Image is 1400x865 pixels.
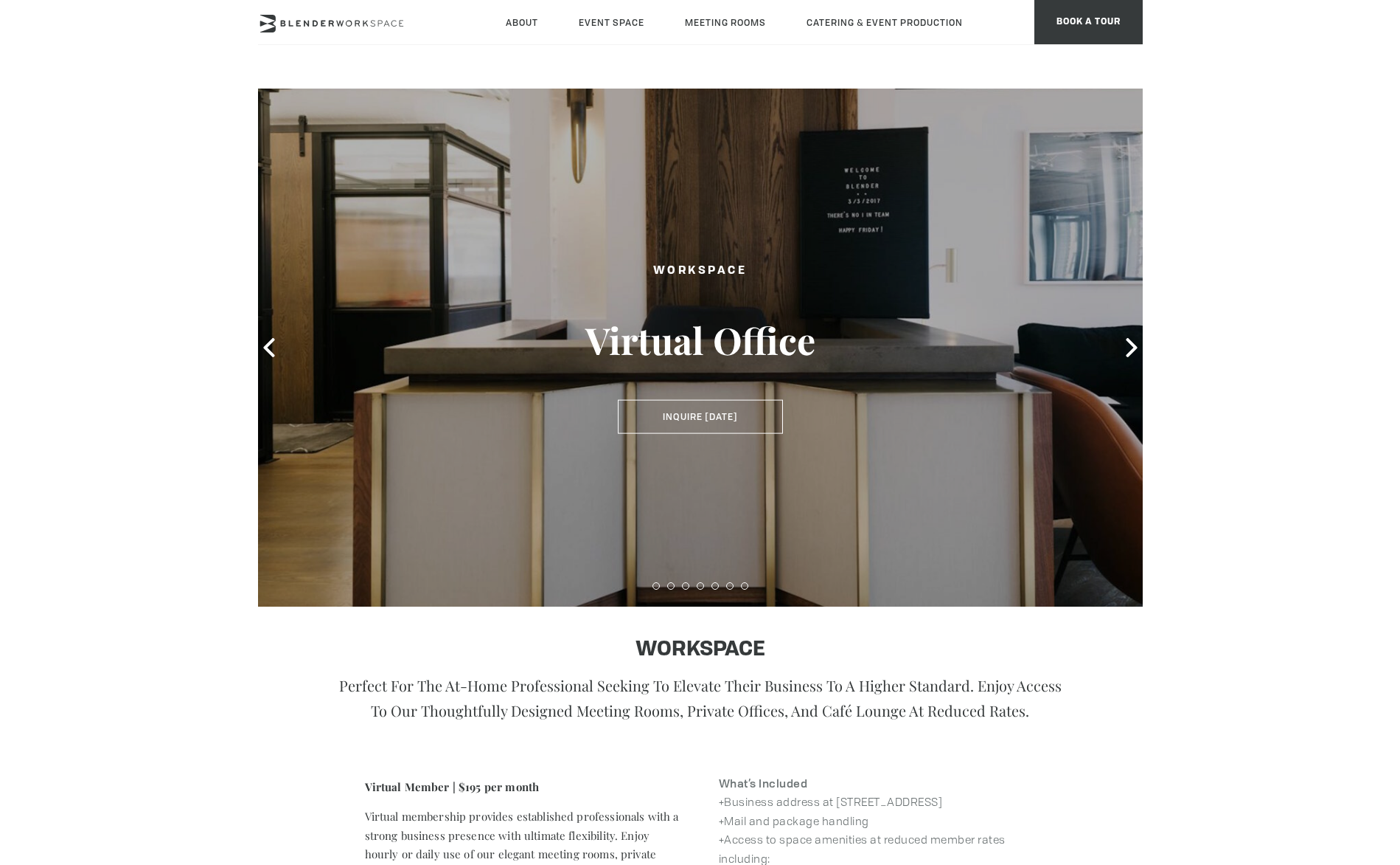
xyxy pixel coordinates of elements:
p: WORKSPACE [332,636,1069,664]
strong: What’s Included [719,776,808,790]
p: Perfect for the at-home professional seeking to elevate their business to a higher standard. Enjo... [332,673,1069,723]
button: Inquire [DATE] [618,400,783,434]
strong: Virtual Member | $195 per month [365,779,540,794]
a: Inquire [DATE] [618,407,783,423]
h3: Virtual Office [531,317,870,363]
h2: Workspace [531,262,870,280]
